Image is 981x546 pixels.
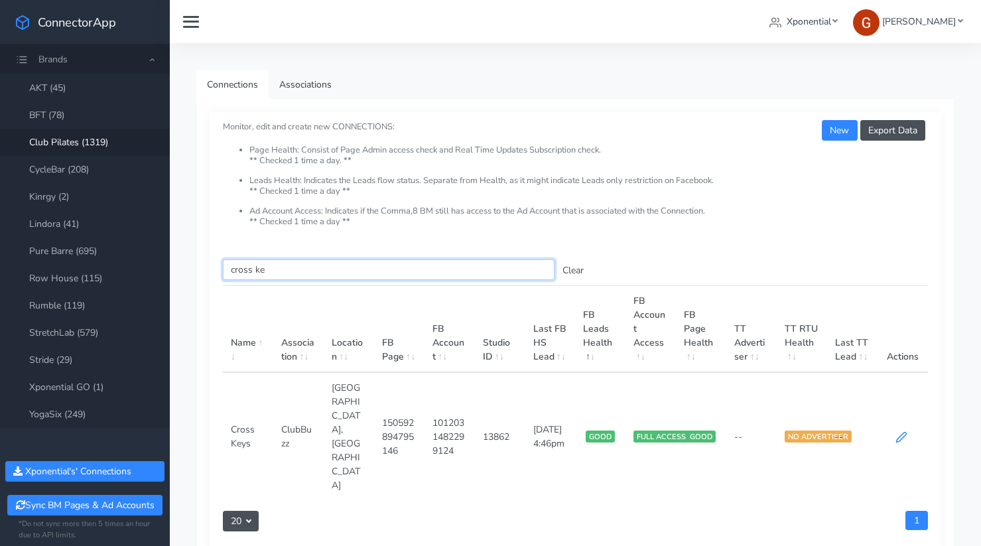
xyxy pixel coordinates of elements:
th: FB Leads Health [575,286,625,373]
a: Associations [269,70,342,100]
span: GOOD [687,431,716,443]
td: -- [827,372,878,500]
th: FB Account Access [625,286,676,373]
span: GOOD [586,431,615,443]
button: Export Data [860,120,925,141]
td: 13862 [475,372,525,500]
th: TT RTU Health [777,286,827,373]
span: NO ADVERTISER [785,431,852,443]
td: [DATE] 4:46pm [525,372,576,500]
th: Name [223,286,273,373]
span: Brands [38,53,68,66]
th: FB Page Health [676,286,726,373]
img: Greg Clemmons [853,9,880,36]
a: 1 [905,511,928,530]
a: Xponential [764,9,843,34]
small: *Do not sync more then 5 times an hour due to API limits. [19,519,151,541]
td: 1012031482299124 [425,372,475,500]
th: TT Advertiser [726,286,777,373]
span: ConnectorApp [38,14,116,31]
button: Xponential's' Connections [5,461,164,482]
td: 150592894795146 [374,372,425,500]
a: [PERSON_NAME] [848,9,968,34]
td: Cross Keys [223,372,273,500]
button: Sync BM Pages & Ad Accounts [7,495,162,515]
button: 20 [223,511,259,531]
small: Monitor, edit and create new CONNECTIONS: [223,110,928,227]
input: enter text you want to search [223,259,555,280]
span: [PERSON_NAME] [882,15,956,28]
th: Association [273,286,324,373]
th: Last FB HS Lead [525,286,576,373]
a: Connections [196,70,269,100]
th: Last TT Lead [827,286,878,373]
li: Page Health: Consist of Page Admin access check and Real Time Updates Subscription check. ** Chec... [249,145,928,176]
th: Location [324,286,374,373]
span: FULL ACCESS [633,431,689,443]
th: Studio ID [475,286,525,373]
td: ClubBuzz [273,372,324,500]
li: Ad Account Access: Indicates if the Comma,8 BM still has access to the Ad Account that is associa... [249,206,928,227]
li: Leads Health: Indicates the Leads flow status. Separate from Health, as it might indicate Leads o... [249,176,928,206]
td: -- [726,372,777,500]
button: New [822,120,857,141]
td: [GEOGRAPHIC_DATA],[GEOGRAPHIC_DATA] [324,372,374,500]
span: Xponential [787,15,831,28]
th: FB Account [425,286,475,373]
th: FB Page [374,286,425,373]
th: Actions [878,286,928,373]
button: Clear [555,260,592,281]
